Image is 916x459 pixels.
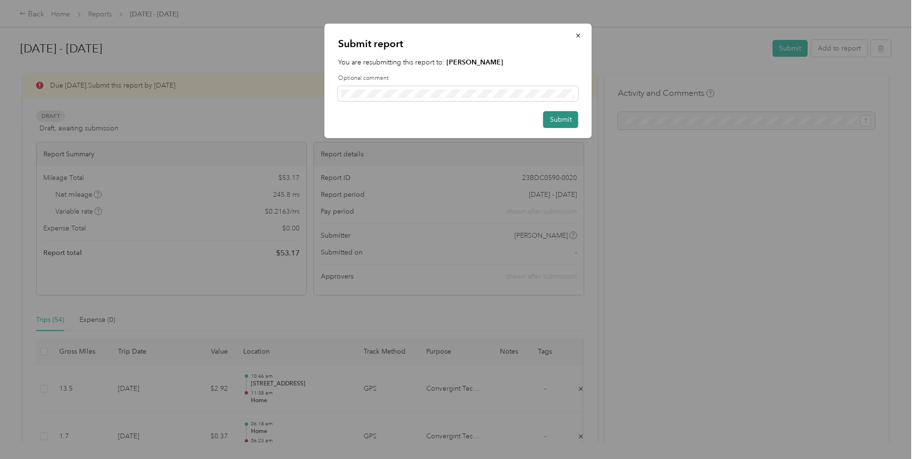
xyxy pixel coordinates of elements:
[338,37,578,51] p: Submit report
[338,57,578,67] p: You are resubmitting this report to:
[862,405,916,459] iframe: Everlance-gr Chat Button Frame
[338,74,578,83] label: Optional comment
[543,111,578,128] button: Submit
[446,58,503,66] strong: [PERSON_NAME]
